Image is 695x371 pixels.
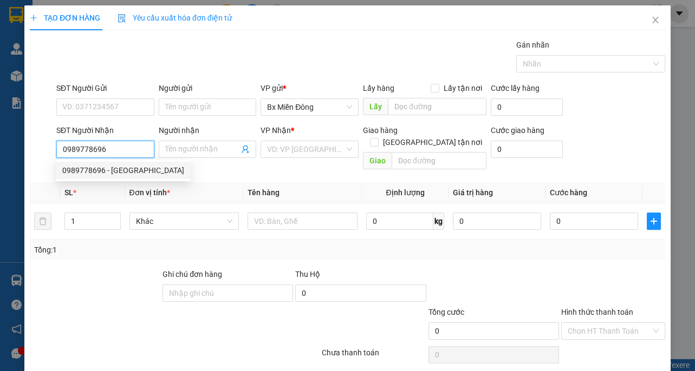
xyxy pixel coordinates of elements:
[248,213,358,230] input: VD: Bàn, Ghế
[62,164,184,176] div: 0989778696 - [GEOGRAPHIC_DATA]
[34,244,269,256] div: Tổng: 1
[159,124,257,136] div: Người nhận
[491,84,540,92] label: Cước lấy hàng
[550,188,587,197] span: Cước hàng
[640,5,671,36] button: Close
[56,82,154,94] div: SĐT Người Gửi
[453,213,541,230] input: 0
[428,308,464,316] span: Tổng cước
[136,213,233,229] span: Khác
[129,188,170,197] span: Đơn vị tính
[491,141,563,158] input: Cước giao hàng
[392,152,486,169] input: Dọc đường
[118,14,232,22] span: Yêu cầu xuất hóa đơn điện tử
[453,188,493,197] span: Giá trị hàng
[248,188,280,197] span: Tên hàng
[363,126,398,135] span: Giao hàng
[647,217,660,226] span: plus
[30,14,100,22] span: TẠO ĐƠN HÀNG
[163,284,293,302] input: Ghi chú đơn hàng
[561,308,633,316] label: Hình thức thanh toán
[388,98,486,115] input: Dọc đường
[267,99,352,115] span: Bx Miền Đông
[651,16,660,24] span: close
[647,213,661,230] button: plus
[516,41,549,49] label: Gán nhãn
[30,14,37,22] span: plus
[363,152,392,169] span: Giao
[261,82,359,94] div: VP gửi
[379,136,486,148] span: [GEOGRAPHIC_DATA] tận nơi
[491,126,544,135] label: Cước giao hàng
[118,14,126,23] img: icon
[64,188,73,197] span: SL
[163,270,222,279] label: Ghi chú đơn hàng
[295,270,320,279] span: Thu Hộ
[363,84,394,92] span: Lấy hàng
[241,145,250,154] span: user-add
[56,162,191,179] div: 0989778696 - anh sơn
[433,213,444,230] span: kg
[321,347,427,366] div: Chưa thanh toán
[363,98,388,115] span: Lấy
[159,82,257,94] div: Người gửi
[439,82,486,94] span: Lấy tận nơi
[34,213,51,230] button: delete
[56,124,154,136] div: SĐT Người Nhận
[261,126,291,135] span: VP Nhận
[386,188,424,197] span: Định lượng
[491,98,563,116] input: Cước lấy hàng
